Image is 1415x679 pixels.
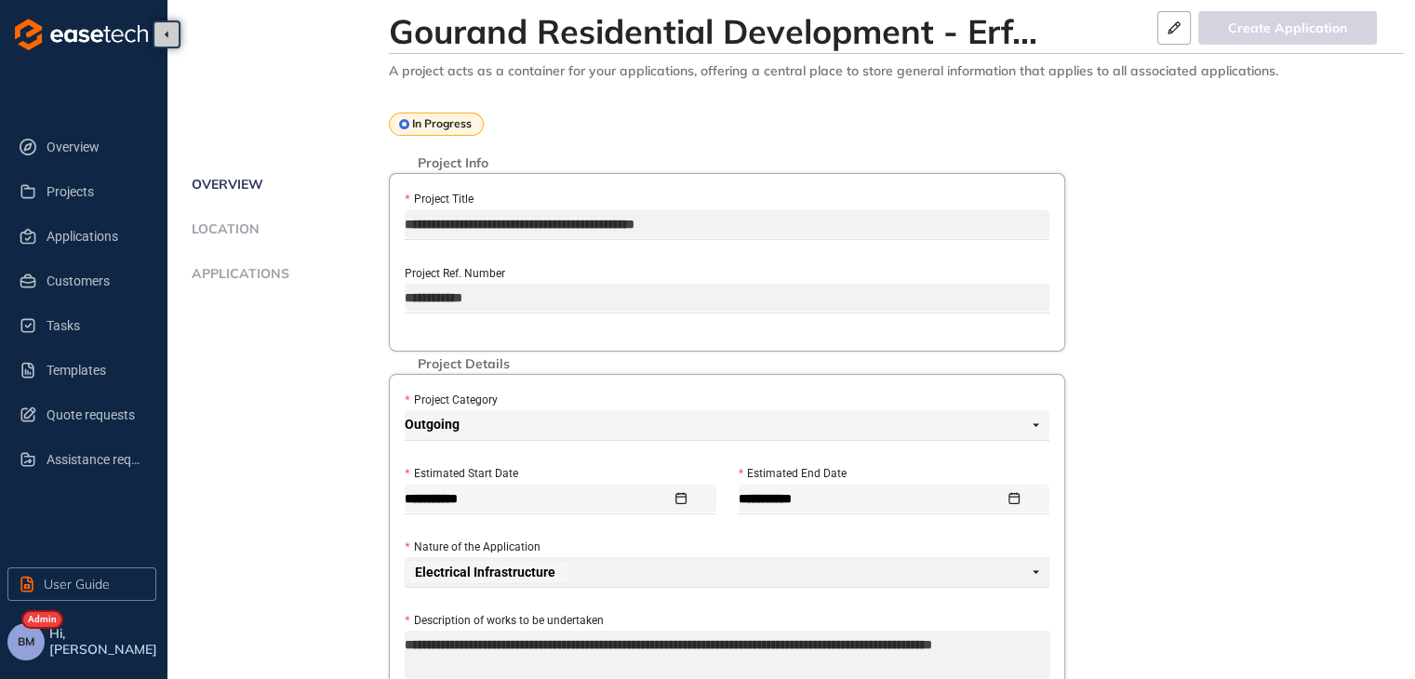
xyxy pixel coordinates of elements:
[405,392,497,409] label: Project Category
[44,574,110,594] span: User Guide
[405,210,1049,238] input: Project Title
[405,284,1049,312] input: Project Ref. Number
[7,623,45,660] button: BM
[47,173,141,210] span: Projects
[18,635,34,648] span: BM
[412,117,472,130] span: In Progress
[405,265,505,283] label: Project Ref. Number
[405,539,540,556] label: Nature of the Application
[389,10,1012,52] span: Gourand Residential Development - Erf
[47,396,141,433] span: Quote requests
[47,352,141,389] span: Templates
[408,356,519,372] span: Project Details
[1012,10,1037,52] span: ...
[405,560,569,584] span: Electrical Infrastructure
[739,465,847,483] label: Estimated End Date
[389,63,1404,79] div: A project acts as a container for your applications, offering a central place to store general in...
[47,262,141,300] span: Customers
[47,218,141,255] span: Applications
[405,488,672,509] input: Estimated Start Date
[47,441,141,478] span: Assistance requests
[405,612,603,630] label: Description of works to be undertaken
[47,307,141,344] span: Tasks
[186,266,289,282] span: Applications
[405,465,517,483] label: Estimated Start Date
[7,567,156,601] button: User Guide
[47,128,141,166] span: Overview
[49,626,160,658] span: Hi, [PERSON_NAME]
[408,155,498,171] span: Project Info
[405,191,473,208] label: Project Title
[186,221,260,237] span: Location
[405,631,1050,679] textarea: Description of works to be undertaken
[389,11,1037,51] div: Gourand Residential Development - Erf 2256 & 2257
[186,177,263,193] span: Overview
[739,488,1006,509] input: Estimated End Date
[415,566,555,579] span: Electrical Infrastructure
[405,410,1039,440] span: Outgoing
[15,19,148,50] img: logo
